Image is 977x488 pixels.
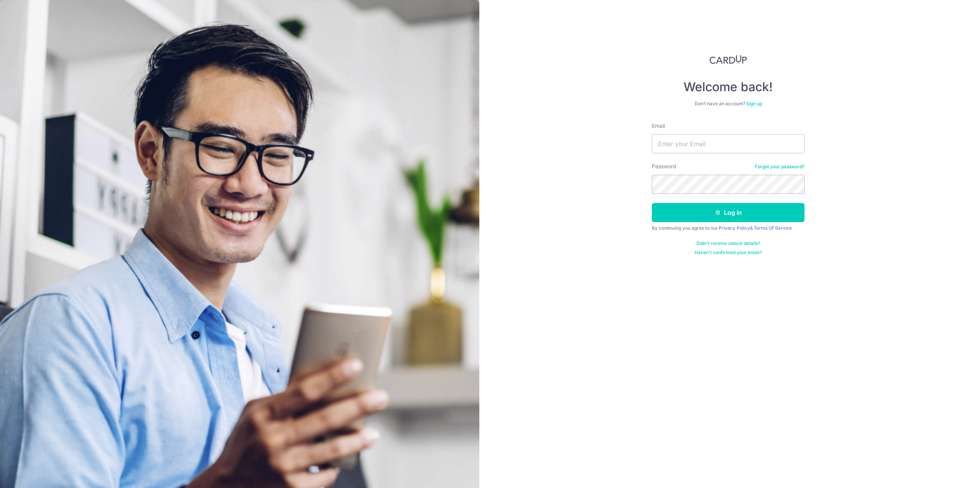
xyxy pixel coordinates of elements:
label: Email [652,122,665,130]
img: CardUp Logo [709,55,747,64]
a: Terms Of Service [754,225,792,231]
label: Password [652,163,676,170]
a: Sign up [746,101,762,106]
a: Haven't confirmed your email? [695,250,762,256]
a: Privacy Policy [719,225,750,231]
input: Enter your Email [652,134,804,153]
button: Log in [652,203,804,222]
div: By continuing you agree to our & [652,225,804,231]
a: Forgot your password? [755,164,804,170]
div: Don’t have an account? [652,101,804,107]
h4: Welcome back! [652,79,804,95]
a: Didn't receive unlock details? [696,240,760,246]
